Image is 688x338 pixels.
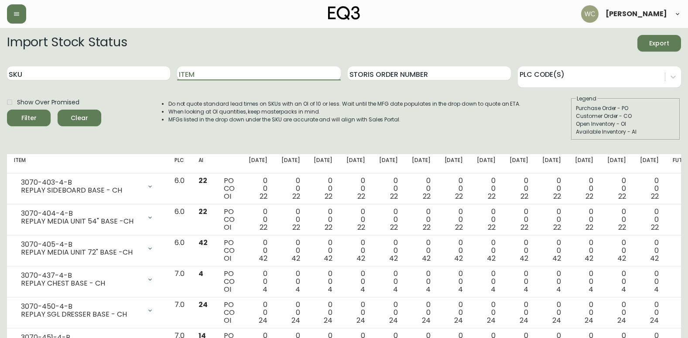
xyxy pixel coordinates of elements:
div: 0 0 [640,301,659,324]
div: REPLAY MEDIA UNIT 54" BASE -CH [21,217,141,225]
span: 42 [199,238,208,248]
div: 0 0 [379,301,398,324]
div: 0 0 [640,208,659,231]
th: [DATE] [600,154,633,173]
span: 24 [389,315,398,325]
td: 7.0 [168,266,192,297]
div: 0 0 [640,177,659,200]
div: 0 0 [510,270,528,293]
div: 3070-450-4-BREPLAY SGL DRESSER BASE - CH [14,301,161,320]
li: When looking at OI quantities, keep masterpacks in mind. [168,108,521,116]
div: PO CO [224,301,235,324]
span: 24 [199,300,208,310]
div: 0 0 [510,177,528,200]
span: 4 [360,284,365,294]
span: 42 [259,253,267,263]
span: 4 [328,284,332,294]
div: 0 0 [510,239,528,262]
span: 22 [455,222,463,232]
span: 22 [520,222,528,232]
div: 0 0 [445,270,463,293]
span: 22 [585,222,593,232]
div: 0 0 [445,208,463,231]
div: 3070-403-4-BREPLAY SIDEBOARD BASE - CH [14,177,161,196]
div: 0 0 [346,177,365,200]
div: 3070-437-4-B [21,272,141,279]
div: 0 0 [542,301,561,324]
span: 42 [552,253,561,263]
span: OI [224,222,231,232]
legend: Legend [576,95,597,103]
span: 4 [524,284,528,294]
span: 22 [553,191,561,201]
div: PO CO [224,208,235,231]
span: 24 [552,315,561,325]
th: [DATE] [503,154,535,173]
span: 42 [454,253,463,263]
span: 42 [389,253,398,263]
span: 4 [621,284,626,294]
span: 4 [263,284,267,294]
span: 42 [356,253,365,263]
th: [DATE] [242,154,274,173]
div: 0 0 [346,239,365,262]
span: 42 [585,253,593,263]
th: [DATE] [339,154,372,173]
span: Clear [65,113,94,124]
span: 42 [324,253,332,263]
th: [DATE] [405,154,438,173]
div: 3070-450-4-B [21,303,141,310]
span: 24 [356,315,365,325]
div: Customer Order - CO [576,112,675,120]
span: 22 [488,191,496,201]
div: 0 0 [249,239,267,262]
span: 22 [260,191,267,201]
span: 4 [199,269,203,279]
div: Open Inventory - OI [576,120,675,128]
span: 4 [295,284,300,294]
div: Purchase Order - PO [576,104,675,112]
div: 0 0 [477,270,496,293]
div: 0 0 [542,239,561,262]
div: 0 0 [346,208,365,231]
div: REPLAY SIDEBOARD BASE - CH [21,186,141,194]
span: 24 [650,315,659,325]
span: 22 [390,191,398,201]
div: 0 0 [542,208,561,231]
th: Item [7,154,168,173]
span: 22 [292,222,300,232]
div: 0 0 [412,177,431,200]
th: PLC [168,154,192,173]
span: 22 [423,191,431,201]
div: 0 0 [412,239,431,262]
img: 06a11c628539db30aea52cbf47961637 [581,5,599,23]
div: 0 0 [607,270,626,293]
span: 22 [357,191,365,201]
span: 24 [487,315,496,325]
div: 0 0 [281,270,300,293]
span: 22 [325,222,332,232]
span: 24 [291,315,300,325]
div: 0 0 [412,270,431,293]
button: Filter [7,110,51,126]
div: 0 0 [281,301,300,324]
div: 0 0 [314,239,332,262]
span: 22 [553,222,561,232]
div: 0 0 [510,301,528,324]
div: PO CO [224,270,235,293]
span: OI [224,191,231,201]
th: [DATE] [438,154,470,173]
th: [DATE] [372,154,405,173]
span: 24 [585,315,593,325]
div: 0 0 [607,239,626,262]
span: 24 [324,315,332,325]
span: Export [644,38,674,49]
span: 22 [618,191,626,201]
div: 0 0 [314,270,332,293]
span: 22 [585,191,593,201]
span: 24 [259,315,267,325]
button: Export [637,35,681,52]
span: 4 [654,284,659,294]
span: 24 [422,315,431,325]
div: 0 0 [281,177,300,200]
